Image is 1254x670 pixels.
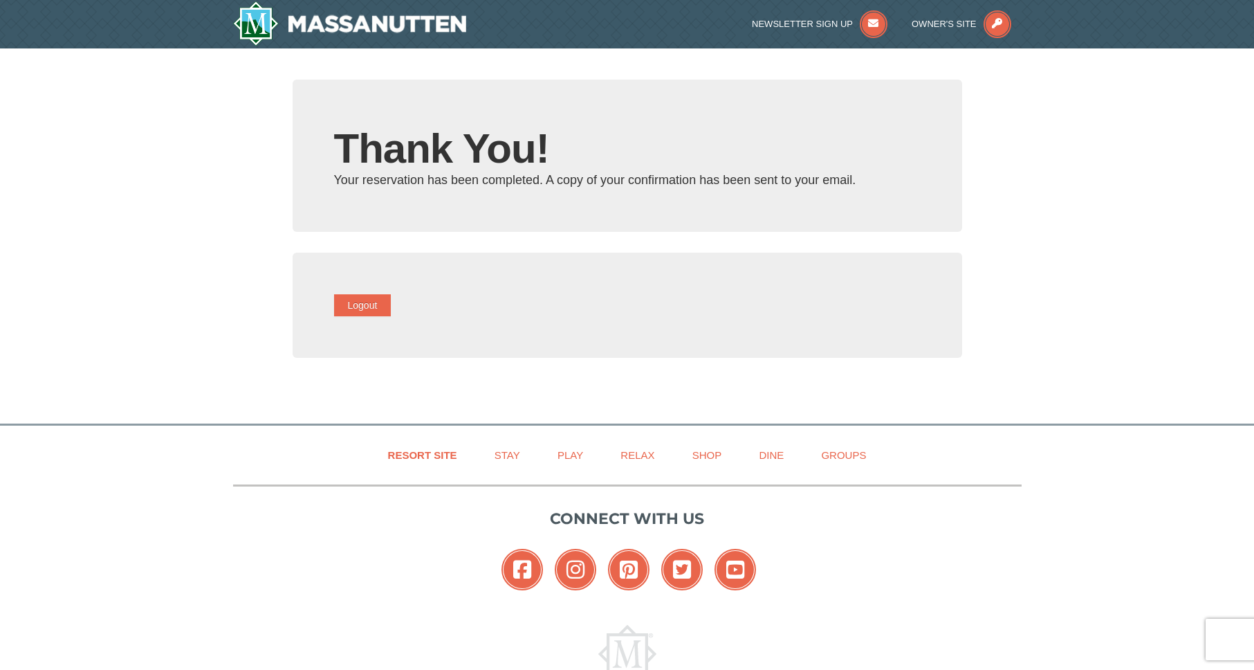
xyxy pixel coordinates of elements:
[752,19,887,29] a: Newsletter Sign Up
[233,507,1022,530] p: Connect with us
[804,440,883,471] a: Groups
[741,440,801,471] a: Dine
[912,19,977,29] span: Owner's Site
[233,1,467,46] a: Massanutten Resort
[603,440,672,471] a: Relax
[675,440,739,471] a: Shop
[912,19,1011,29] a: Owner's Site
[752,19,853,29] span: Newsletter Sign Up
[334,294,391,316] button: Logout
[334,170,921,190] div: Your reservation has been completed. A copy of your confirmation has been sent to your email.
[334,128,921,170] h1: Thank You!
[540,440,600,471] a: Play
[371,440,474,471] a: Resort Site
[477,440,537,471] a: Stay
[233,1,467,46] img: Massanutten Resort Logo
